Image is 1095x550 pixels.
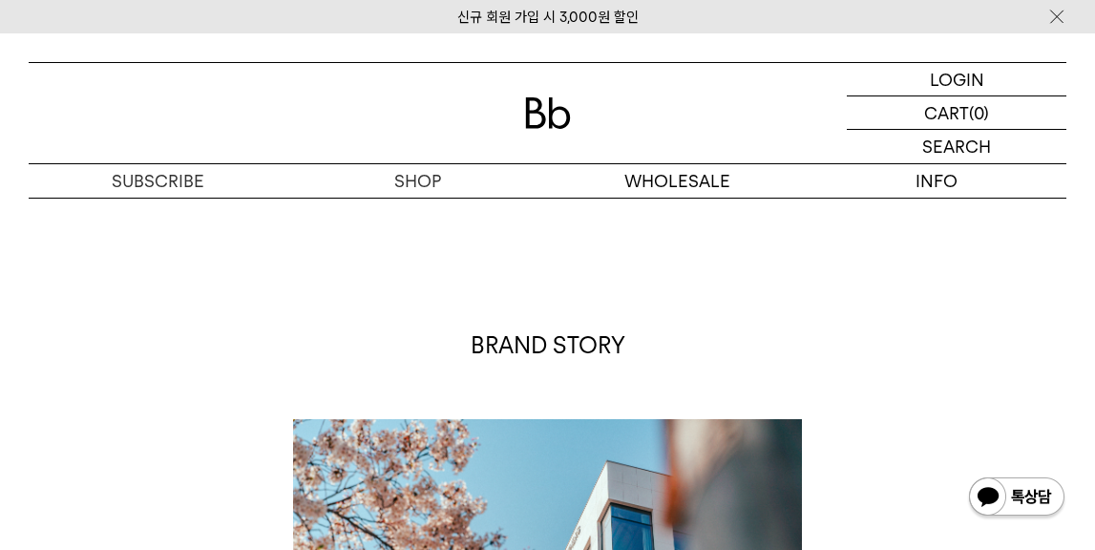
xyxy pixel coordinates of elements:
p: WHOLESALE [548,164,808,198]
a: 신규 회원 가입 시 3,000원 할인 [457,9,639,26]
a: SUBSCRIBE [29,164,288,198]
p: CART [924,96,969,129]
p: INFO [807,164,1066,198]
a: SHOP [288,164,548,198]
p: BRAND STORY [293,329,803,362]
a: LOGIN [847,63,1066,96]
p: SEARCH [922,130,991,163]
p: LOGIN [930,63,984,95]
img: 로고 [525,97,571,129]
img: 카카오톡 채널 1:1 채팅 버튼 [967,476,1066,521]
a: CART (0) [847,96,1066,130]
p: (0) [969,96,989,129]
